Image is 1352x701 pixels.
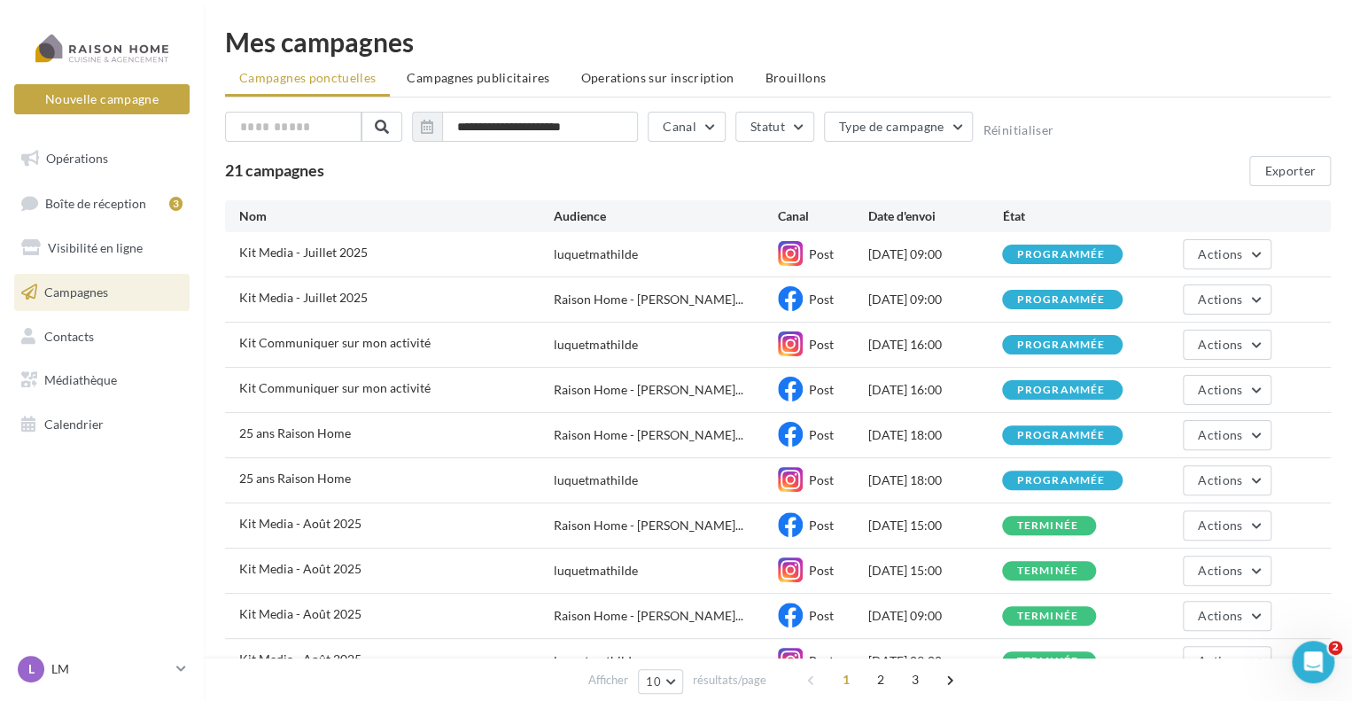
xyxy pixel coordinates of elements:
div: luquetmathilde [554,652,638,670]
span: Actions [1198,472,1242,487]
button: Actions [1183,556,1271,586]
span: Kit Communiquer sur mon activité [239,380,431,395]
div: [DATE] 18:00 [867,471,1002,489]
a: Contacts [11,318,193,355]
span: Campagnes publicitaires [407,70,549,85]
span: Boîte de réception [45,195,146,210]
span: Kit Media - Août 2025 [239,516,361,531]
span: Kit Media - Août 2025 [239,561,361,576]
span: Post [809,246,834,261]
button: Actions [1183,239,1271,269]
span: 25 ans Raison Home [239,471,351,486]
button: Actions [1183,601,1271,631]
div: Canal [778,207,867,225]
span: Kit Media - Août 2025 [239,651,361,666]
span: Visibilité en ligne [48,240,143,255]
span: 3 [901,666,929,694]
span: Afficher [588,672,628,689]
div: État [1002,207,1137,225]
span: 2 [1328,641,1342,655]
div: terminée [1016,656,1078,667]
span: Raison Home - [PERSON_NAME]... [554,291,743,308]
button: Actions [1183,510,1271,541]
span: Post [809,382,834,397]
button: Type de campagne [824,112,974,142]
div: luquetmathilde [554,471,638,489]
a: Boîte de réception3 [11,184,193,222]
div: programmée [1016,249,1105,261]
div: terminée [1016,520,1078,532]
span: Actions [1198,382,1242,397]
span: Opérations [46,151,108,166]
span: Kit Media - Juillet 2025 [239,245,368,260]
div: terminée [1016,611,1078,622]
span: Brouillons [765,70,827,85]
span: 10 [646,674,661,689]
span: Raison Home - [PERSON_NAME]... [554,426,743,444]
span: Raison Home - [PERSON_NAME]... [554,607,743,625]
button: Actions [1183,375,1271,405]
span: Contacts [44,328,94,343]
div: programmée [1016,385,1105,396]
div: programmée [1016,475,1105,487]
div: luquetmathilde [554,245,638,263]
div: [DATE] 16:00 [867,381,1002,399]
span: Campagnes [44,284,108,300]
button: Actions [1183,646,1271,676]
a: Calendrier [11,406,193,443]
div: Nom [239,207,554,225]
span: Actions [1198,563,1242,578]
button: Canal [648,112,726,142]
span: Post [809,653,834,668]
div: programmée [1016,339,1105,351]
p: LM [51,660,169,678]
span: 2 [866,666,895,694]
button: Statut [735,112,814,142]
span: Post [809,337,834,352]
div: [DATE] 18:00 [867,426,1002,444]
div: luquetmathilde [554,562,638,580]
div: [DATE] 09:00 [867,652,1002,670]
span: Post [809,608,834,623]
div: [DATE] 09:00 [867,607,1002,625]
button: 10 [638,669,683,694]
span: Actions [1198,518,1242,533]
span: Actions [1198,653,1242,668]
span: L [28,660,35,678]
div: 3 [169,197,183,211]
div: [DATE] 09:00 [867,245,1002,263]
div: Audience [554,207,778,225]
div: luquetmathilde [554,336,638,354]
button: Réinitialiser [983,123,1053,137]
span: Post [809,472,834,487]
span: Raison Home - [PERSON_NAME]... [554,381,743,399]
span: Actions [1198,292,1242,307]
a: Opérations [11,140,193,177]
iframe: Intercom live chat [1292,641,1334,683]
span: Actions [1198,608,1242,623]
span: Kit Media - Juillet 2025 [239,290,368,305]
button: Exporter [1249,156,1331,186]
div: terminée [1016,565,1078,577]
span: Actions [1198,246,1242,261]
span: 21 campagnes [225,160,324,180]
a: Visibilité en ligne [11,230,193,267]
span: Post [809,563,834,578]
span: Kit Media - Août 2025 [239,606,361,621]
span: Calendrier [44,417,104,432]
button: Nouvelle campagne [14,84,190,114]
a: Campagnes [11,274,193,311]
div: programmée [1016,430,1105,441]
span: résultats/page [693,672,766,689]
a: L LM [14,652,190,686]
span: Operations sur inscription [580,70,734,85]
div: [DATE] 15:00 [867,517,1002,534]
span: Médiathèque [44,372,117,387]
div: [DATE] 09:00 [867,291,1002,308]
span: Actions [1198,427,1242,442]
span: Actions [1198,337,1242,352]
div: [DATE] 15:00 [867,562,1002,580]
span: 25 ans Raison Home [239,425,351,440]
div: Date d'envoi [867,207,1002,225]
button: Actions [1183,284,1271,315]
